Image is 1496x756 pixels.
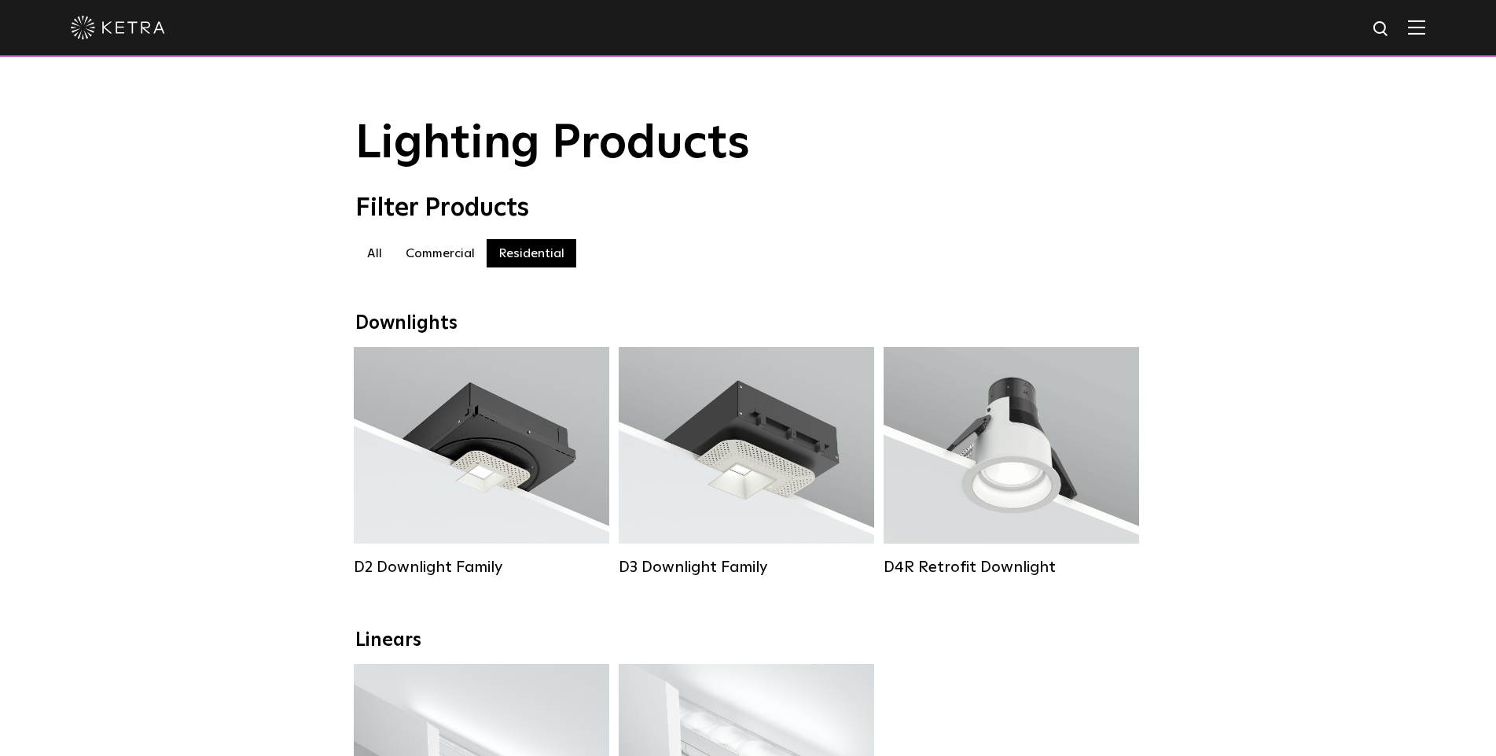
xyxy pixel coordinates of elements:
a: D4R Retrofit Downlight Lumen Output:800Colors:White / BlackBeam Angles:15° / 25° / 40° / 60°Watta... [884,347,1139,577]
div: Filter Products [355,194,1141,223]
div: Downlights [355,312,1141,335]
img: ketra-logo-2019-white [71,16,165,39]
label: Residential [487,239,576,267]
div: D3 Downlight Family [619,558,874,577]
div: D2 Downlight Family [354,558,609,577]
img: Hamburger%20Nav.svg [1408,20,1425,35]
span: Lighting Products [355,120,750,168]
label: All [355,239,394,267]
div: Linears [355,629,1141,652]
a: D2 Downlight Family Lumen Output:1200Colors:White / Black / Gloss Black / Silver / Bronze / Silve... [354,347,609,577]
label: Commercial [394,239,487,267]
div: D4R Retrofit Downlight [884,558,1139,577]
img: search icon [1372,20,1391,39]
a: D3 Downlight Family Lumen Output:700 / 900 / 1100Colors:White / Black / Silver / Bronze / Paintab... [619,347,874,577]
